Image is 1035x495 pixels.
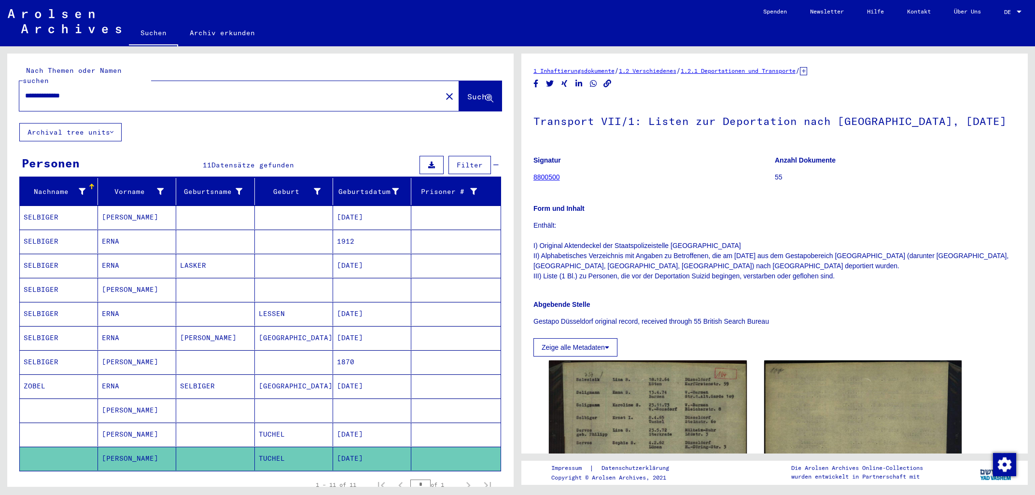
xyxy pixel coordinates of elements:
p: Die Arolsen Archives Online-Collections [791,464,923,472]
mat-cell: [GEOGRAPHIC_DATA] [255,326,333,350]
div: Prisoner # [415,187,477,197]
a: Datenschutzerklärung [594,463,681,473]
mat-header-cell: Nachname [20,178,98,205]
div: Prisoner # [415,184,489,199]
div: Personen [22,154,80,172]
mat-cell: SELBIGER [20,206,98,229]
mat-icon: close [444,91,455,102]
mat-cell: SELBIGER [20,350,98,374]
button: Last page [478,475,497,495]
button: Share on LinkedIn [574,78,584,90]
mat-cell: TUCHEL [255,447,333,470]
img: Arolsen_neg.svg [8,9,121,33]
b: Form und Inhalt [533,205,585,212]
span: / [796,66,800,75]
mat-cell: [PERSON_NAME] [98,447,176,470]
p: wurden entwickelt in Partnerschaft mit [791,472,923,481]
mat-label: Nach Themen oder Namen suchen [23,66,122,85]
div: Geburtsname [180,187,242,197]
mat-header-cell: Geburtsdatum [333,178,411,205]
span: Datensätze gefunden [211,161,294,169]
div: Vorname [102,184,176,199]
mat-cell: 1870 [333,350,411,374]
mat-header-cell: Vorname [98,178,176,205]
mat-cell: SELBIGER [20,254,98,277]
b: Anzahl Dokumente [775,156,836,164]
mat-header-cell: Geburt‏ [255,178,333,205]
mat-cell: [DATE] [333,326,411,350]
mat-header-cell: Prisoner # [411,178,501,205]
mat-cell: LASKER [176,254,254,277]
mat-cell: ERNA [98,254,176,277]
mat-cell: ERNA [98,302,176,326]
img: Zustimmung ändern [993,453,1016,476]
a: 1.2.1 Deportationen und Transporte [681,67,796,74]
button: Copy link [602,78,613,90]
mat-cell: ERNA [98,326,176,350]
p: Copyright © Arolsen Archives, 2021 [551,473,681,482]
mat-cell: [PERSON_NAME] [176,326,254,350]
mat-cell: TUCHEL [255,423,333,446]
button: Share on WhatsApp [588,78,599,90]
span: Suche [467,92,491,101]
button: Share on Facebook [531,78,541,90]
div: Geburt‏ [259,187,321,197]
span: / [615,66,619,75]
button: Zeige alle Metadaten [533,338,617,357]
div: Geburtsdatum [337,184,411,199]
mat-cell: [DATE] [333,206,411,229]
div: Geburtsdatum [337,187,399,197]
div: 1 – 11 of 11 [316,481,356,489]
mat-cell: SELBIGER [20,302,98,326]
mat-cell: SELBIGER [20,278,98,302]
mat-cell: 1912 [333,230,411,253]
mat-cell: [PERSON_NAME] [98,350,176,374]
button: Next page [459,475,478,495]
span: / [676,66,681,75]
span: DE [1004,9,1015,15]
a: Suchen [129,21,178,46]
mat-cell: [DATE] [333,254,411,277]
p: 55 [775,172,1016,182]
mat-cell: LESSEN [255,302,333,326]
a: Impressum [551,463,589,473]
p: Enthält: I) Original Aktendeckel der Staatspolizeistelle [GEOGRAPHIC_DATA] II) Alphabetisches Ver... [533,220,1016,281]
div: Geburtsname [180,184,254,199]
mat-cell: SELBIGER [20,230,98,253]
a: 1 Inhaftierungsdokumente [533,67,615,74]
button: First page [372,475,391,495]
div: Nachname [24,187,85,197]
mat-cell: SELBIGER [176,374,254,398]
b: Signatur [533,156,561,164]
span: 11 [203,161,211,169]
div: Geburt‏ [259,184,333,199]
img: yv_logo.png [978,460,1014,484]
button: Share on Twitter [545,78,555,90]
div: of 1 [410,480,459,489]
button: Share on Xing [559,78,570,90]
mat-cell: [DATE] [333,447,411,470]
mat-cell: ZOBEL [20,374,98,398]
a: 8800500 [533,173,560,181]
mat-cell: ERNA [98,230,176,253]
mat-cell: [PERSON_NAME] [98,206,176,229]
mat-cell: [PERSON_NAME] [98,278,176,302]
mat-cell: [GEOGRAPHIC_DATA] [255,374,333,398]
a: 1.2 Verschiedenes [619,67,676,74]
a: Archiv erkunden [178,21,266,44]
mat-header-cell: Geburtsname [176,178,254,205]
b: Abgebende Stelle [533,301,590,308]
mat-cell: [DATE] [333,423,411,446]
button: Filter [448,156,491,174]
mat-cell: [PERSON_NAME] [98,399,176,422]
button: Archival tree units [19,123,122,141]
div: Vorname [102,187,164,197]
mat-cell: [PERSON_NAME] [98,423,176,446]
mat-cell: SELBIGER [20,326,98,350]
mat-cell: [DATE] [333,374,411,398]
mat-cell: ERNA [98,374,176,398]
button: Suche [459,81,502,111]
p: Gestapo Düsseldorf original record, received through 55 British Search Bureau [533,316,1016,327]
h1: Transport VII/1: Listen zur Deportation nach [GEOGRAPHIC_DATA], [DATE] [533,99,1016,141]
span: Filter [457,161,483,169]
